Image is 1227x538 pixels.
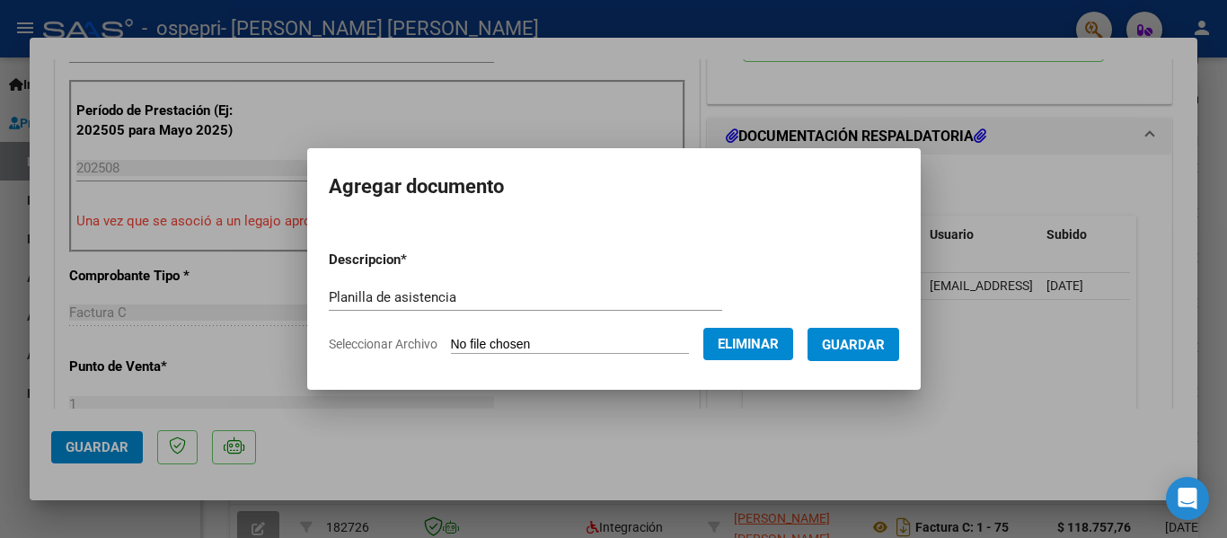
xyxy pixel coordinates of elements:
button: Guardar [808,328,899,361]
button: Eliminar [703,328,793,360]
h2: Agregar documento [329,170,899,204]
span: Guardar [822,337,885,353]
div: Open Intercom Messenger [1166,477,1209,520]
span: Seleccionar Archivo [329,337,437,351]
span: Eliminar [718,336,779,352]
p: Descripcion [329,250,500,270]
